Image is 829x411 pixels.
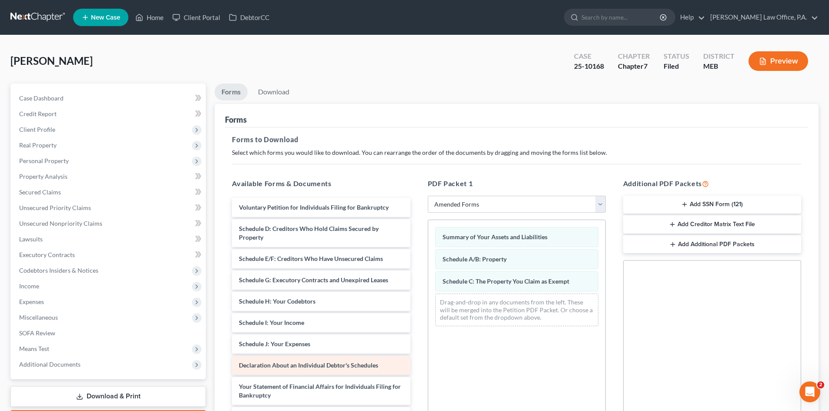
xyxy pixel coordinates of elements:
[799,381,820,402] iframe: Intercom live chat
[676,10,705,25] a: Help
[19,361,81,368] span: Additional Documents
[574,61,604,71] div: 25-10168
[19,314,58,321] span: Miscellaneous
[623,215,801,234] button: Add Creditor Matrix Text File
[428,178,606,189] h5: PDF Packet 1
[232,148,801,157] p: Select which forms you would like to download. You can rearrange the order of the documents by dr...
[12,90,206,106] a: Case Dashboard
[19,329,55,337] span: SOFA Review
[703,51,735,61] div: District
[232,178,410,189] h5: Available Forms & Documents
[12,247,206,263] a: Executory Contracts
[239,319,304,326] span: Schedule I: Your Income
[12,169,206,184] a: Property Analysis
[19,188,61,196] span: Secured Claims
[19,110,57,117] span: Credit Report
[435,294,598,326] div: Drag-and-drop in any documents from the left. These will be merged into the Petition PDF Packet. ...
[574,51,604,61] div: Case
[623,235,801,254] button: Add Additional PDF Packets
[19,235,43,243] span: Lawsuits
[19,173,67,180] span: Property Analysis
[19,267,98,274] span: Codebtors Insiders & Notices
[19,126,55,133] span: Client Profile
[623,196,801,214] button: Add SSN Form (121)
[239,255,383,262] span: Schedule E/F: Creditors Who Have Unsecured Claims
[748,51,808,71] button: Preview
[19,251,75,258] span: Executory Contracts
[10,386,206,407] a: Download & Print
[623,178,801,189] h5: Additional PDF Packets
[703,61,735,71] div: MEB
[239,340,310,348] span: Schedule J: Your Expenses
[131,10,168,25] a: Home
[618,61,650,71] div: Chapter
[12,106,206,122] a: Credit Report
[443,233,547,241] span: Summary of Your Assets and Liabilities
[239,204,389,211] span: Voluntary Petition for Individuals Filing for Bankruptcy
[443,255,507,263] span: Schedule A/B: Property
[618,51,650,61] div: Chapter
[817,381,824,388] span: 2
[706,10,818,25] a: [PERSON_NAME] Law Office, P.A.
[664,51,689,61] div: Status
[19,282,39,290] span: Income
[239,225,379,241] span: Schedule D: Creditors Who Hold Claims Secured by Property
[239,361,378,369] span: Declaration About an Individual Debtor's Schedules
[12,184,206,200] a: Secured Claims
[239,383,401,399] span: Your Statement of Financial Affairs for Individuals Filing for Bankruptcy
[19,94,64,102] span: Case Dashboard
[19,220,102,227] span: Unsecured Nonpriority Claims
[91,14,120,21] span: New Case
[12,216,206,231] a: Unsecured Nonpriority Claims
[664,61,689,71] div: Filed
[19,141,57,149] span: Real Property
[19,157,69,164] span: Personal Property
[19,204,91,211] span: Unsecured Priority Claims
[239,297,315,305] span: Schedule H: Your Codebtors
[12,200,206,216] a: Unsecured Priority Claims
[225,114,247,125] div: Forms
[225,10,274,25] a: DebtorCC
[644,62,648,70] span: 7
[239,276,388,284] span: Schedule G: Executory Contracts and Unexpired Leases
[12,325,206,341] a: SOFA Review
[10,54,93,67] span: [PERSON_NAME]
[168,10,225,25] a: Client Portal
[215,84,248,100] a: Forms
[19,345,49,352] span: Means Test
[12,231,206,247] a: Lawsuits
[443,277,569,285] span: Schedule C: The Property You Claim as Exempt
[251,84,296,100] a: Download
[19,298,44,305] span: Expenses
[581,9,661,25] input: Search by name...
[232,134,801,145] h5: Forms to Download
